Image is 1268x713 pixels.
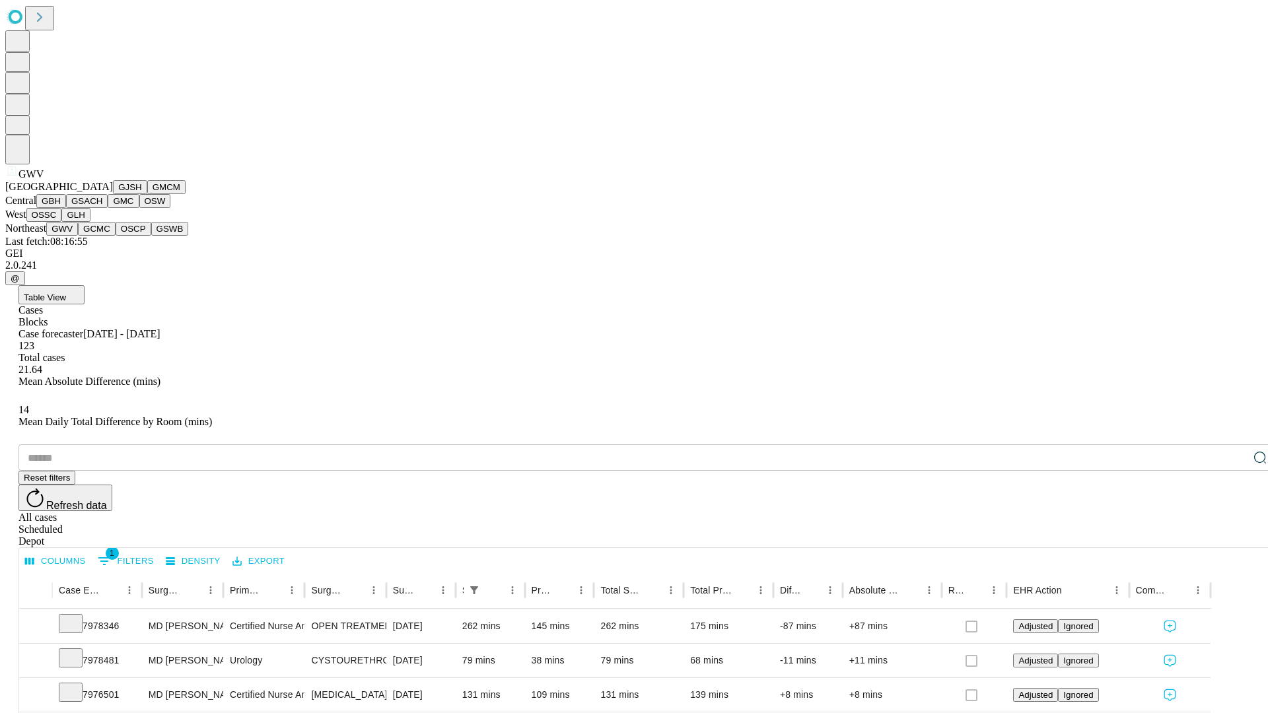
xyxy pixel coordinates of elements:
[1018,621,1053,631] span: Adjusted
[11,273,20,283] span: @
[149,678,217,712] div: MD [PERSON_NAME] Jr [PERSON_NAME] Md
[690,678,767,712] div: 139 mins
[5,236,88,247] span: Last fetch: 08:16:55
[1058,619,1098,633] button: Ignored
[162,551,224,572] button: Density
[1058,688,1098,702] button: Ignored
[346,581,365,599] button: Sort
[802,581,821,599] button: Sort
[1013,654,1058,667] button: Adjusted
[849,644,935,677] div: +11 mins
[415,581,434,599] button: Sort
[66,194,108,208] button: GSACH
[18,485,112,511] button: Refresh data
[201,581,220,599] button: Menu
[149,585,182,595] div: Surgeon Name
[149,609,217,643] div: MD [PERSON_NAME]
[849,678,935,712] div: +8 mins
[948,585,966,595] div: Resolved in EHR
[230,644,298,677] div: Urology
[462,585,464,595] div: Scheduled In Room Duration
[662,581,680,599] button: Menu
[1013,619,1058,633] button: Adjusted
[600,678,677,712] div: 131 mins
[147,180,186,194] button: GMCM
[311,585,344,595] div: Surgery Name
[24,292,66,302] span: Table View
[966,581,985,599] button: Sort
[690,585,732,595] div: Total Predicted Duration
[102,581,120,599] button: Sort
[46,222,78,236] button: GWV
[22,551,89,572] button: Select columns
[5,259,1263,271] div: 2.0.241
[120,581,139,599] button: Menu
[532,644,588,677] div: 38 mins
[849,609,935,643] div: +87 mins
[5,248,1263,259] div: GEI
[230,585,263,595] div: Primary Service
[311,678,379,712] div: [MEDICAL_DATA] PLANNED
[26,684,46,707] button: Expand
[365,581,383,599] button: Menu
[26,615,46,638] button: Expand
[264,581,283,599] button: Sort
[780,644,836,677] div: -11 mins
[5,222,46,234] span: Northeast
[985,581,1003,599] button: Menu
[553,581,572,599] button: Sort
[434,581,452,599] button: Menu
[1013,688,1058,702] button: Adjusted
[5,209,26,220] span: West
[5,271,25,285] button: @
[600,644,677,677] div: 79 mins
[393,644,449,677] div: [DATE]
[503,581,522,599] button: Menu
[462,644,518,677] div: 79 mins
[600,585,642,595] div: Total Scheduled Duration
[1108,581,1126,599] button: Menu
[18,471,75,485] button: Reset filters
[311,609,379,643] div: OPEN TREATMENT OF RADIUS AND [MEDICAL_DATA]
[1058,654,1098,667] button: Ignored
[849,585,900,595] div: Absolute Difference
[393,585,414,595] div: Surgery Date
[18,404,29,415] span: 14
[230,678,298,712] div: Certified Nurse Anesthetist
[1189,581,1207,599] button: Menu
[183,581,201,599] button: Sort
[230,609,298,643] div: Certified Nurse Anesthetist
[229,551,288,572] button: Export
[780,609,836,643] div: -87 mins
[532,609,588,643] div: 145 mins
[5,195,36,206] span: Central
[311,644,379,677] div: CYSTOURETHROSCOPY WITH INSERTION URETERAL [MEDICAL_DATA]
[151,222,189,236] button: GSWB
[1063,621,1093,631] span: Ignored
[18,352,65,363] span: Total cases
[572,581,590,599] button: Menu
[83,328,160,339] span: [DATE] - [DATE]
[283,581,301,599] button: Menu
[1063,690,1093,700] span: Ignored
[26,208,62,222] button: OSSC
[600,609,677,643] div: 262 mins
[59,609,135,643] div: 7978346
[1013,585,1061,595] div: EHR Action
[821,581,839,599] button: Menu
[733,581,752,599] button: Sort
[108,194,139,208] button: GMC
[61,208,90,222] button: GLH
[5,181,113,192] span: [GEOGRAPHIC_DATA]
[59,585,100,595] div: Case Epic Id
[139,194,171,208] button: OSW
[18,416,212,427] span: Mean Daily Total Difference by Room (mins)
[465,581,483,599] div: 1 active filter
[462,678,518,712] div: 131 mins
[106,547,119,560] span: 1
[18,328,83,339] span: Case forecaster
[780,585,801,595] div: Difference
[1136,585,1169,595] div: Comments
[462,609,518,643] div: 262 mins
[532,585,553,595] div: Predicted In Room Duration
